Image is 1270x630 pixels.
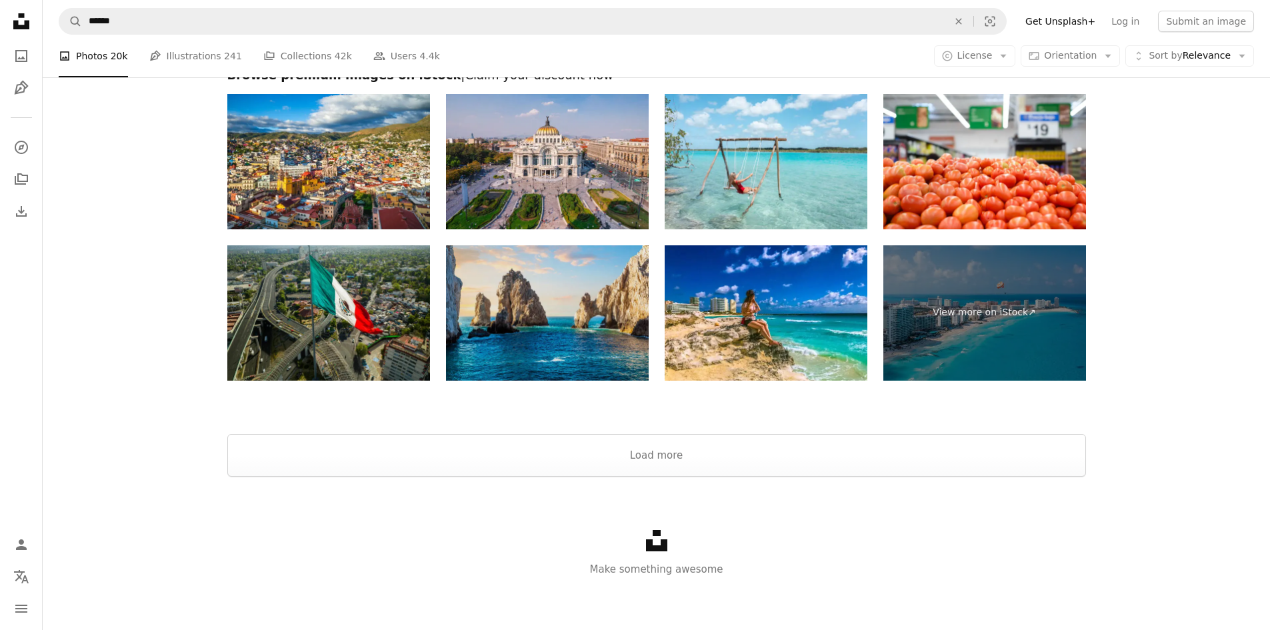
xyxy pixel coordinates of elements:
a: Collections 42k [263,35,352,77]
button: Search Unsplash [59,9,82,34]
a: Log in [1103,11,1147,32]
form: Find visuals sitewide [59,8,1007,35]
img: Woman Sitting On Rocks At Beach Against Sky [665,245,867,381]
img: Early sunset view of the El Arco Arch at the Land's End rock formations on the Baja Peninsula, at... [446,245,649,381]
button: Sort byRelevance [1125,45,1254,67]
button: Clear [944,9,973,34]
a: Photos [8,43,35,69]
span: 42k [335,49,352,63]
span: 241 [224,49,242,63]
img: View of Mexico City [227,245,430,381]
a: Illustrations 241 [149,35,242,77]
img: Aerial of Alameda Central city park and Palacio de Bellas Artes Mexico City [446,94,649,229]
a: Explore [8,134,35,161]
span: License [957,50,993,61]
img: Red tomato shelf in a supermarket. [883,94,1086,229]
p: Make something awesome [43,561,1270,577]
a: Illustrations [8,75,35,101]
a: Collections [8,166,35,193]
button: License [934,45,1016,67]
img: Drone view of Young woman having fun on swing in a beautiful lagoon on a sunny day [665,94,867,229]
a: Users 4.4k [373,35,440,77]
a: Home — Unsplash [8,8,35,37]
a: View more on iStock↗ [883,245,1086,381]
button: Submit an image [1158,11,1254,32]
button: Language [8,563,35,590]
img: guanajuato city with guanajuato cathedral in mexico [227,94,430,229]
span: Sort by [1149,50,1182,61]
span: Relevance [1149,49,1231,63]
a: Get Unsplash+ [1017,11,1103,32]
button: Visual search [974,9,1006,34]
button: Orientation [1021,45,1120,67]
span: Orientation [1044,50,1097,61]
a: Download History [8,198,35,225]
a: Log in / Sign up [8,531,35,558]
button: Menu [8,595,35,622]
span: 4.4k [419,49,439,63]
button: Load more [227,434,1086,477]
